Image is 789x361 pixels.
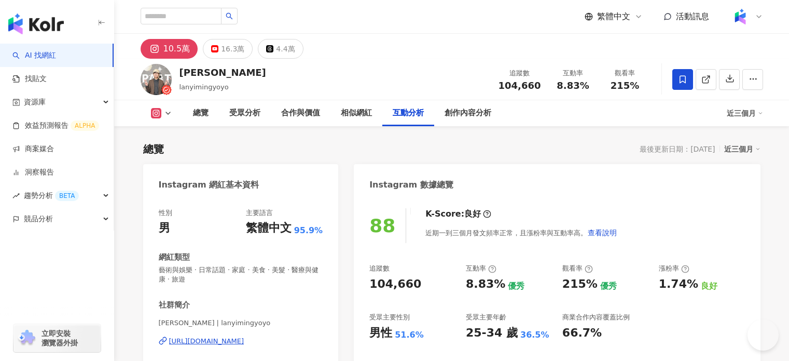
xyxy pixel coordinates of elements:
[553,68,593,78] div: 互動率
[611,81,640,91] span: 215%
[12,192,20,199] span: rise
[246,208,273,218] div: 主要語言
[445,107,491,119] div: 創作內容分析
[159,318,323,328] span: [PERSON_NAME] | lanyimingyoyo
[258,39,303,59] button: 4.4萬
[41,329,78,347] span: 立即安裝 瀏覽器外掛
[562,264,593,273] div: 觀看率
[369,313,410,322] div: 受眾主要性別
[425,222,617,243] div: 近期一到三個月發文頻率正常，且漲粉率與互動率高。
[159,337,323,346] a: [URL][DOMAIN_NAME]
[587,222,617,243] button: 查看說明
[12,167,54,178] a: 洞察報告
[179,66,266,79] div: [PERSON_NAME]
[24,184,79,207] span: 趨勢分析
[369,264,390,273] div: 追蹤數
[393,107,424,119] div: 互動分析
[13,324,101,352] a: chrome extension立即安裝 瀏覽器外掛
[464,208,481,220] div: 良好
[12,144,54,154] a: 商案媒合
[369,179,453,191] div: Instagram 數據總覽
[369,325,392,341] div: 男性
[163,42,190,56] div: 10.5萬
[727,105,763,122] div: 近三個月
[508,280,524,292] div: 優秀
[159,220,170,236] div: 男
[159,265,323,284] span: 藝術與娛樂 · 日常話題 · 家庭 · 美食 · 美髮 · 醫療與健康 · 旅遊
[276,42,295,56] div: 4.4萬
[294,225,323,236] span: 95.9%
[466,325,518,341] div: 25-34 歲
[12,50,56,61] a: searchAI 找網紅
[246,220,292,236] div: 繁體中文
[17,330,37,346] img: chrome extension
[281,107,320,119] div: 合作與價值
[159,179,259,191] div: Instagram 網紅基本資料
[143,142,164,156] div: 總覽
[24,90,46,114] span: 資源庫
[159,208,172,218] div: 性別
[221,42,244,56] div: 16.3萬
[193,107,209,119] div: 總覽
[640,145,715,153] div: 最後更新日期：[DATE]
[605,68,645,78] div: 觀看率
[369,215,395,236] div: 88
[169,337,244,346] div: [URL][DOMAIN_NAME]
[341,107,372,119] div: 相似網紅
[226,12,233,20] span: search
[141,64,172,95] img: KOL Avatar
[179,83,229,91] span: lanyimingyoyo
[229,107,260,119] div: 受眾分析
[701,280,717,292] div: 良好
[659,276,698,292] div: 1.74%
[12,121,99,131] a: 效益預測報告ALPHA
[499,68,541,78] div: 追蹤數
[557,81,589,91] span: 8.83%
[724,142,760,156] div: 近三個月
[55,191,79,201] div: BETA
[562,325,602,341] div: 66.7%
[600,280,617,292] div: 優秀
[588,229,617,237] span: 查看說明
[159,252,190,263] div: 網紅類型
[159,300,190,311] div: 社群簡介
[12,74,47,84] a: 找貼文
[203,39,253,59] button: 16.3萬
[676,11,709,21] span: 活動訊息
[466,276,505,292] div: 8.83%
[425,208,491,220] div: K-Score :
[369,276,421,292] div: 104,660
[562,313,630,322] div: 商業合作內容覆蓋比例
[499,80,541,91] span: 104,660
[520,329,549,341] div: 36.5%
[562,276,598,292] div: 215%
[597,11,630,22] span: 繁體中文
[466,313,506,322] div: 受眾主要年齡
[659,264,689,273] div: 漲粉率
[24,207,53,231] span: 競品分析
[141,39,198,59] button: 10.5萬
[748,319,779,351] iframe: Help Scout Beacon - Open
[8,14,64,34] img: logo
[730,7,750,26] img: Kolr%20app%20icon%20%281%29.png
[395,329,424,341] div: 51.6%
[466,264,496,273] div: 互動率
